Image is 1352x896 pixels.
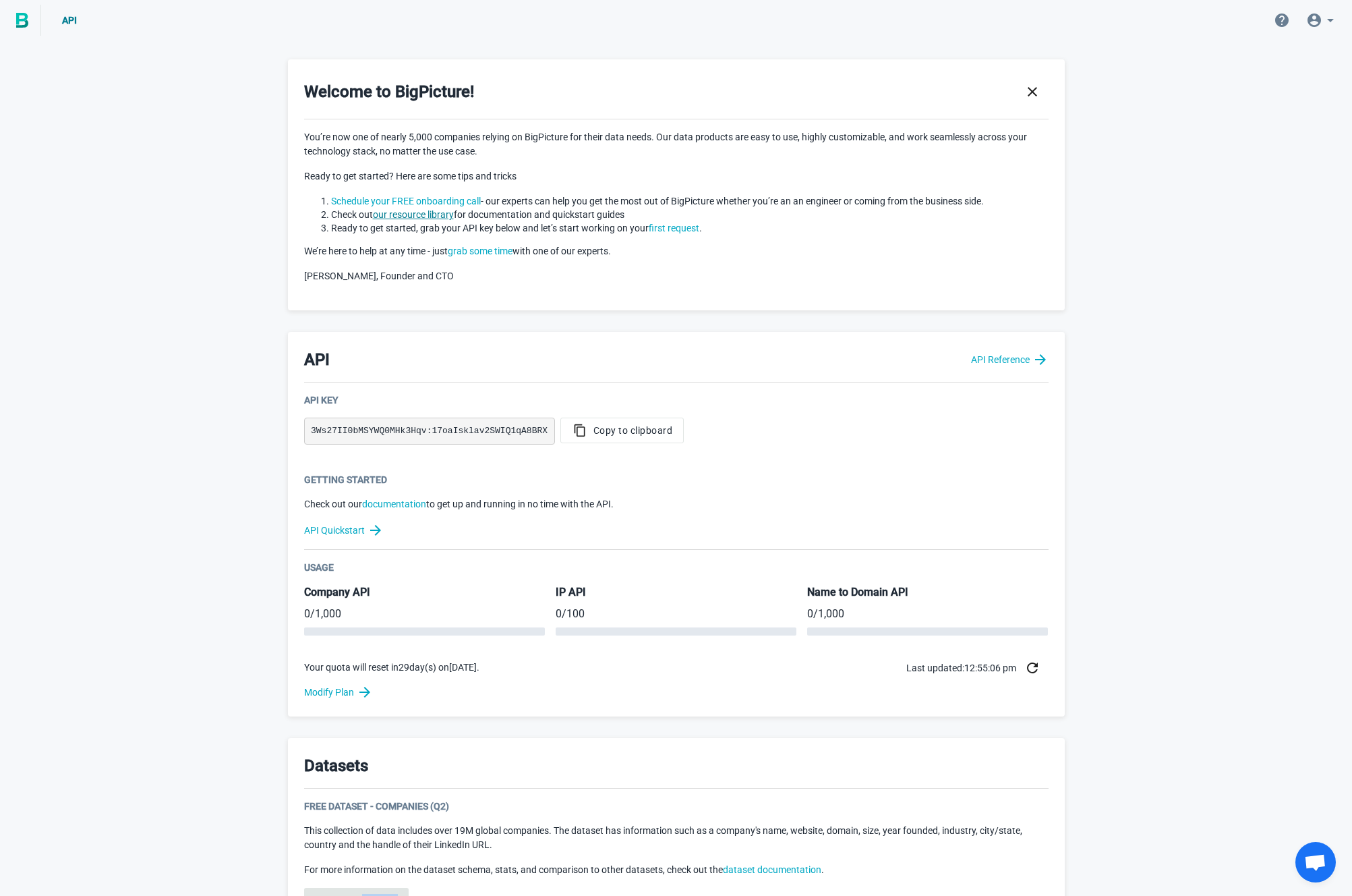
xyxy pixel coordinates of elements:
[649,223,699,233] a: first request
[304,684,1049,700] a: Modify Plan
[16,13,28,28] img: BigPicture.io
[304,80,474,103] h3: Welcome to BigPicture!
[304,418,555,445] pre: 3Ws27II0bMSYWQ0MHk3Hqv:17oaIsklav2SWIQ1qA8BRX
[304,269,1049,283] p: [PERSON_NAME], Founder and CTO
[304,661,479,675] p: Your quota will reset in 29 day(s) on [DATE] .
[807,607,813,620] span: 0
[373,209,454,220] a: our resource library
[304,585,545,600] h5: Company API
[304,522,1049,538] a: API Quickstart
[331,221,1049,235] li: Ready to get started, grab your API key below and let’s start working on your .
[304,497,1049,511] p: Check out our to get up and running in no time with the API.
[304,130,1049,159] p: You’re now one of nearly 5,000 companies relying on BigPicture for their data needs. Our data pro...
[556,585,796,600] h5: IP API
[304,244,1049,258] p: We’re here to help at any time - just with one of our experts.
[807,606,1048,622] p: / 1,000
[906,652,1049,684] div: Last updated: 12:55:06 pm
[304,607,310,620] span: 0
[448,246,512,256] a: grab some time
[304,800,1049,813] div: Free Dataset - Companies (Q2)
[723,864,821,875] a: dataset documentation
[807,585,1048,600] h5: Name to Domain API
[556,607,562,620] span: 0
[572,424,673,437] span: Copy to clipboard
[304,606,545,622] p: / 1,000
[1295,842,1336,883] div: Open chat
[331,194,1049,208] li: - our experts can help you get the most out of BigPicture whether you’re an an engineer or coming...
[304,169,1049,184] p: Ready to get started? Here are some tips and tricks
[560,418,684,443] button: Copy to clipboard
[971,352,1049,368] a: API Reference
[304,824,1049,852] p: This collection of data includes over 19M global companies. The dataset has information such as a...
[304,863,1049,877] p: For more information on the dataset schema, stats, and comparison to other datasets, check out the .
[331,208,1049,221] li: Check out for documentation and quickstart guides
[62,15,77,26] span: API
[304,754,368,777] h3: Datasets
[362,499,426,509] a: documentation
[304,473,1049,486] div: Getting Started
[304,393,1049,407] div: API Key
[556,606,796,622] p: / 100
[304,561,1049,574] div: Usage
[304,348,330,371] h3: API
[331,196,481,206] a: Schedule your FREE onboarding call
